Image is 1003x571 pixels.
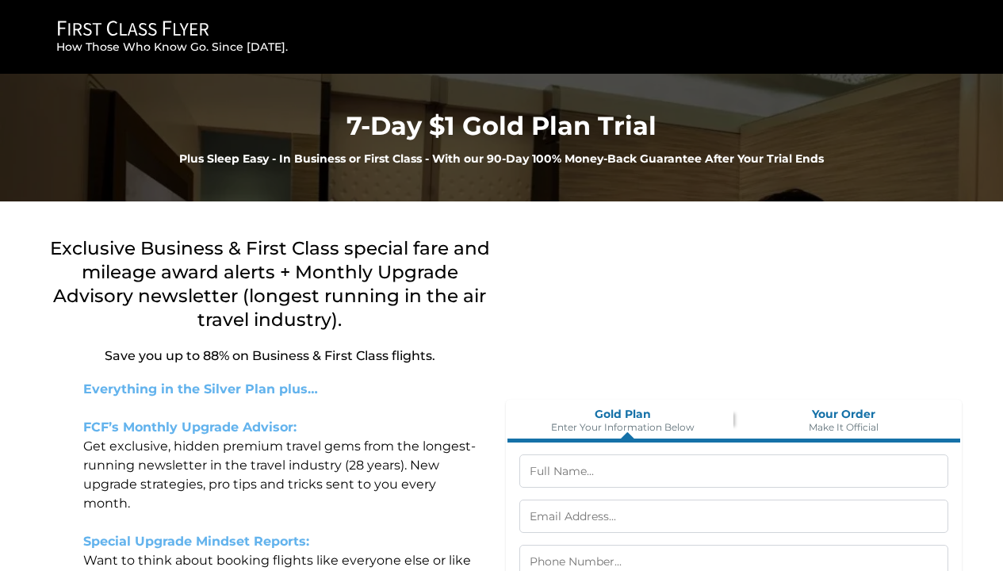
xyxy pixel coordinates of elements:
[83,437,482,513] p: Get exclusive, hidden premium travel gems from the longest-running newsletter in the travel indus...
[346,110,657,141] strong: 7-Day $1 Gold Plan Trial
[42,237,498,332] h2: Exclusive Business & First Class special fare and mileage award alerts + Monthly Upgrade Advisory...
[83,534,309,549] strong: Special Upgrade Mindset Reports:
[42,348,498,365] h2: Save you up to 88% on Business & First Class flights.
[83,381,318,397] strong: Everything in the Silver Plan plus…
[56,40,950,54] h3: How Those Who Know Go. Since [DATE].
[513,421,734,433] span: Enter Your Information Below
[83,420,297,435] strong: FCF’s Monthly Upgrade Advisor:
[519,500,948,533] input: Email Address...
[733,421,955,433] span: Make It Official
[179,151,824,166] strong: Plus Sleep Easy - In Business or First Class - With our 90-Day 100% Money-Back Guarantee After Yo...
[513,407,734,421] span: Gold Plan
[733,407,955,421] span: Your Order
[519,454,948,488] input: Full Name...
